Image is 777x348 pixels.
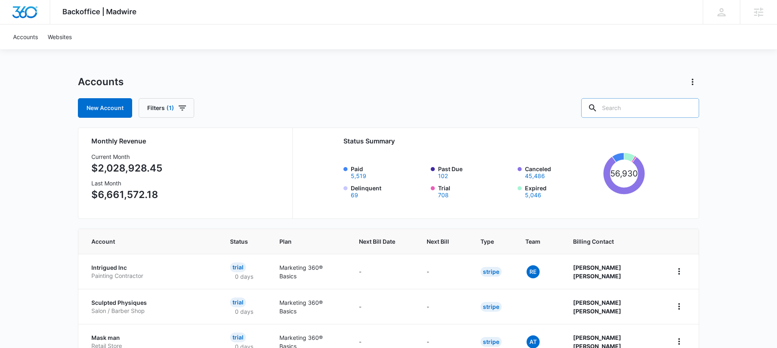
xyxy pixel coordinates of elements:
[480,237,494,246] span: Type
[91,237,199,246] span: Account
[673,300,686,313] button: home
[480,302,502,312] div: Stripe
[480,267,502,277] div: Stripe
[91,264,210,272] p: Intrigued Inc
[351,184,426,198] label: Delinquent
[525,173,545,179] button: Canceled
[351,165,426,179] label: Paid
[573,264,621,280] strong: [PERSON_NAME] [PERSON_NAME]
[230,307,258,316] p: 0 days
[427,237,449,246] span: Next Bill
[91,136,283,146] h2: Monthly Revenue
[279,237,339,246] span: Plan
[349,289,417,324] td: -
[62,7,137,16] span: Backoffice | Madwire
[581,98,699,118] input: Search
[527,265,540,278] span: RE
[230,237,248,246] span: Status
[349,254,417,289] td: -
[230,262,246,272] div: Trial
[573,237,653,246] span: Billing Contact
[91,307,210,315] p: Salon / Barber Shop
[673,335,686,348] button: home
[91,161,162,176] p: $2,028,928.45
[573,299,621,315] strong: [PERSON_NAME] [PERSON_NAME]
[610,168,638,178] tspan: 56,930
[279,298,339,315] p: Marketing 360® Basics
[139,98,194,118] button: Filters(1)
[91,299,210,315] a: Sculpted PhysiquesSalon / Barber Shop
[230,333,246,342] div: Trial
[438,165,513,179] label: Past Due
[91,179,162,187] h3: Last Month
[230,272,258,281] p: 0 days
[91,264,210,280] a: Intrigued IncPainting Contractor
[91,187,162,202] p: $6,661,572.18
[166,105,174,111] span: (1)
[78,76,124,88] h1: Accounts
[359,237,395,246] span: Next Bill Date
[91,334,210,342] p: Mask man
[91,272,210,280] p: Painting Contractor
[525,165,600,179] label: Canceled
[351,173,366,179] button: Paid
[525,184,600,198] label: Expired
[91,152,162,161] h3: Current Month
[8,24,43,49] a: Accounts
[438,192,449,198] button: Trial
[686,75,699,88] button: Actions
[673,265,686,278] button: home
[91,299,210,307] p: Sculpted Physiques
[438,184,513,198] label: Trial
[343,136,645,146] h2: Status Summary
[417,289,471,324] td: -
[525,237,542,246] span: Team
[525,192,541,198] button: Expired
[279,263,339,280] p: Marketing 360® Basics
[417,254,471,289] td: -
[78,98,132,118] a: New Account
[43,24,77,49] a: Websites
[438,173,448,179] button: Past Due
[230,297,246,307] div: Trial
[480,337,502,347] div: Stripe
[351,192,358,198] button: Delinquent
